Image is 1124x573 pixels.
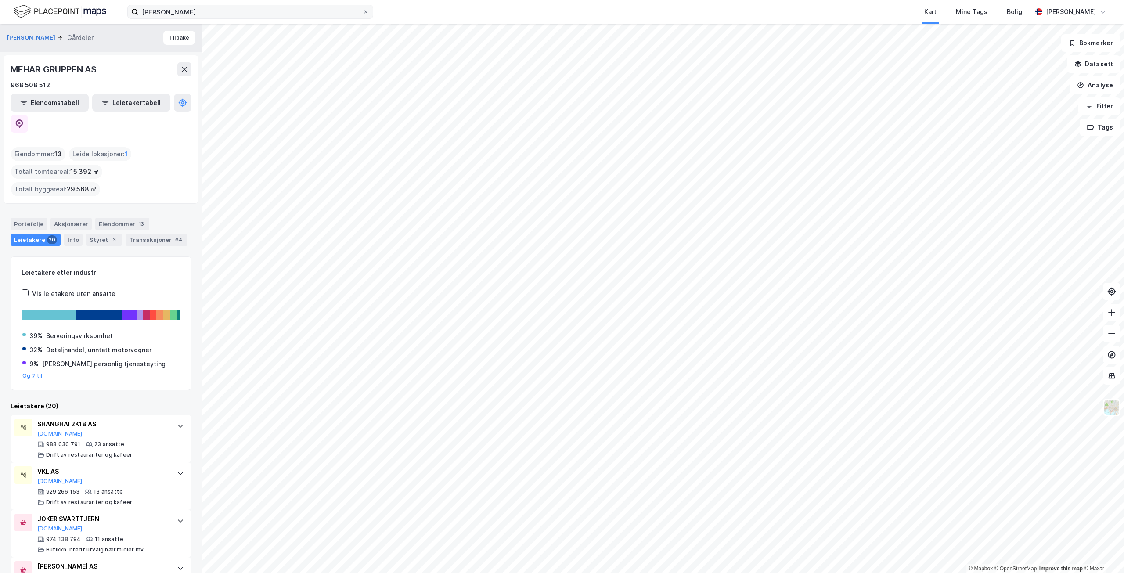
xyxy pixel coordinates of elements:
[11,147,65,161] div: Eiendommer :
[1103,399,1120,416] img: Z
[1039,566,1083,572] a: Improve this map
[37,466,168,477] div: VKL AS
[46,546,145,553] div: Butikkh. bredt utvalg nær.midler mv.
[64,234,83,246] div: Info
[956,7,987,17] div: Mine Tags
[67,184,97,195] span: 29 568 ㎡
[46,488,79,495] div: 929 266 153
[46,345,151,355] div: Detaljhandel, unntatt motorvogner
[969,566,993,572] a: Mapbox
[1067,55,1120,73] button: Datasett
[1080,119,1120,136] button: Tags
[138,5,362,18] input: Søk på adresse, matrikkel, gårdeiere, leietakere eller personer
[110,235,119,244] div: 3
[11,401,191,411] div: Leietakere (20)
[95,536,123,543] div: 11 ansatte
[46,499,132,506] div: Drift av restauranter og kafeer
[92,94,170,112] button: Leietakertabell
[29,345,43,355] div: 32%
[70,166,99,177] span: 15 392 ㎡
[125,149,128,159] span: 1
[11,234,61,246] div: Leietakere
[11,218,47,230] div: Portefølje
[32,288,115,299] div: Vis leietakere uten ansatte
[22,267,180,278] div: Leietakere etter industri
[29,359,39,369] div: 9%
[42,359,166,369] div: [PERSON_NAME] personlig tjenesteyting
[94,488,123,495] div: 13 ansatte
[924,7,937,17] div: Kart
[1070,76,1120,94] button: Analyse
[1080,531,1124,573] iframe: Chat Widget
[46,331,113,341] div: Serveringsvirksomhet
[1046,7,1096,17] div: [PERSON_NAME]
[173,235,184,244] div: 64
[46,441,80,448] div: 988 030 791
[37,430,83,437] button: [DOMAIN_NAME]
[54,149,62,159] span: 13
[95,218,149,230] div: Eiendommer
[94,441,124,448] div: 23 ansatte
[47,235,57,244] div: 20
[14,4,106,19] img: logo.f888ab2527a4732fd821a326f86c7f29.svg
[994,566,1037,572] a: OpenStreetMap
[46,451,132,458] div: Drift av restauranter og kafeer
[1078,97,1120,115] button: Filter
[11,62,98,76] div: MEHAR GRUPPEN AS
[37,525,83,532] button: [DOMAIN_NAME]
[67,32,94,43] div: Gårdeier
[126,234,187,246] div: Transaksjoner
[46,536,81,543] div: 974 138 794
[37,419,168,429] div: SHANGHAI 2K18 AS
[11,80,50,90] div: 968 508 512
[1007,7,1022,17] div: Bolig
[37,561,168,572] div: [PERSON_NAME] AS
[22,372,43,379] button: Og 7 til
[11,94,89,112] button: Eiendomstabell
[29,331,43,341] div: 39%
[50,218,92,230] div: Aksjonærer
[11,182,100,196] div: Totalt byggareal :
[1080,531,1124,573] div: Kontrollprogram for chat
[1061,34,1120,52] button: Bokmerker
[137,220,146,228] div: 13
[69,147,131,161] div: Leide lokasjoner :
[37,514,168,524] div: JOKER SVARTTJERN
[86,234,122,246] div: Styret
[37,478,83,485] button: [DOMAIN_NAME]
[163,31,195,45] button: Tilbake
[11,165,102,179] div: Totalt tomteareal :
[7,33,57,42] button: [PERSON_NAME]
